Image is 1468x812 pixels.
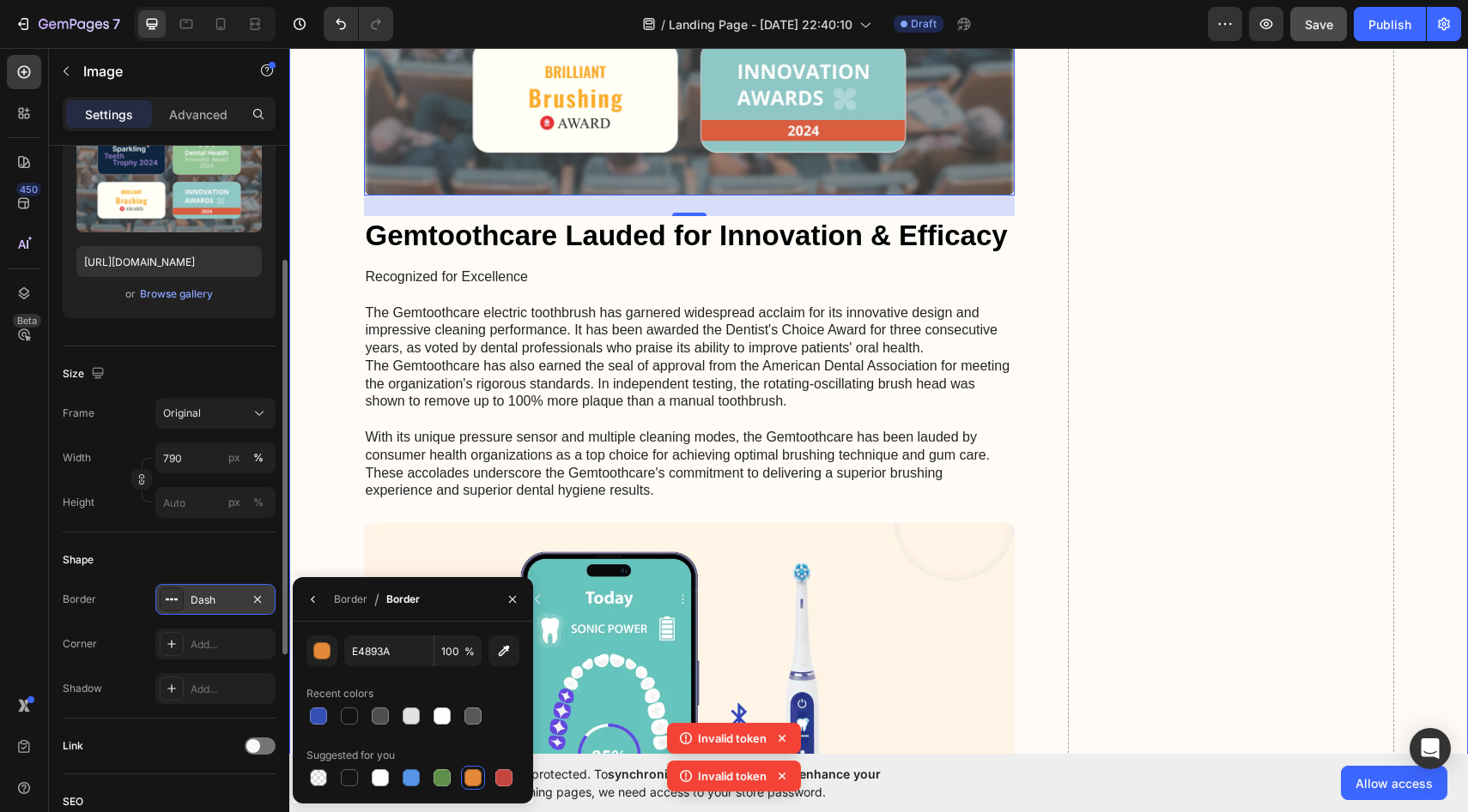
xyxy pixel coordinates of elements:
[224,448,245,468] button: %
[289,48,1468,754] iframe: Design area
[63,681,102,696] div: Shadow
[306,686,373,701] div: Recent colors
[7,7,128,41] button: 7
[169,105,227,123] p: Advanced
[386,592,420,607] div: Border
[248,492,269,513] button: px
[334,592,367,607] div: Border
[698,730,767,747] p: Invalid token
[228,450,240,466] div: px
[112,14,120,34] p: 7
[228,495,240,510] div: px
[139,286,214,303] button: Browse gallery
[63,495,94,510] label: Height
[83,61,229,81] p: Image
[344,635,434,666] input: Eg: FFFFFF
[911,16,937,32] span: Draft
[155,398,276,429] button: Original
[669,15,852,33] span: Landing Page - [DATE] 22:40:10
[464,644,475,659] span: %
[63,794,83,809] div: SEO
[1356,774,1433,792] span: Allow access
[76,124,262,232] img: preview-image
[1410,728,1451,769] div: Open Intercom Messenger
[253,450,264,466] div: %
[253,495,264,510] div: %
[13,314,41,328] div: Beta
[76,246,262,277] input: https://example.com/image.jpg
[1354,7,1426,41] button: Publish
[155,487,276,518] input: px%
[324,7,393,41] div: Undo/Redo
[63,450,91,466] label: Width
[63,406,94,421] label: Frame
[306,748,395,763] div: Suggested for you
[16,183,41,196] div: 450
[63,363,108,386] div: Size
[661,15,665,33] span: /
[224,492,245,513] button: %
[63,738,83,754] div: Link
[85,105,133,123] p: Settings
[163,406,201,421] span: Original
[63,552,94,568] div: Shape
[374,589,379,610] span: /
[1290,7,1347,41] button: Save
[63,636,97,652] div: Corner
[63,592,96,607] div: Border
[698,767,767,785] p: Invalid token
[191,637,271,653] div: Add...
[140,286,213,302] div: Browse gallery
[248,448,269,468] button: px
[1305,17,1333,32] span: Save
[1341,766,1447,800] button: Allow access
[191,592,240,608] div: Dash
[191,682,271,697] div: Add...
[125,284,136,304] span: or
[399,767,881,799] span: synchronize your theme style & enhance your experience
[1368,15,1411,33] div: Publish
[155,442,276,473] input: px%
